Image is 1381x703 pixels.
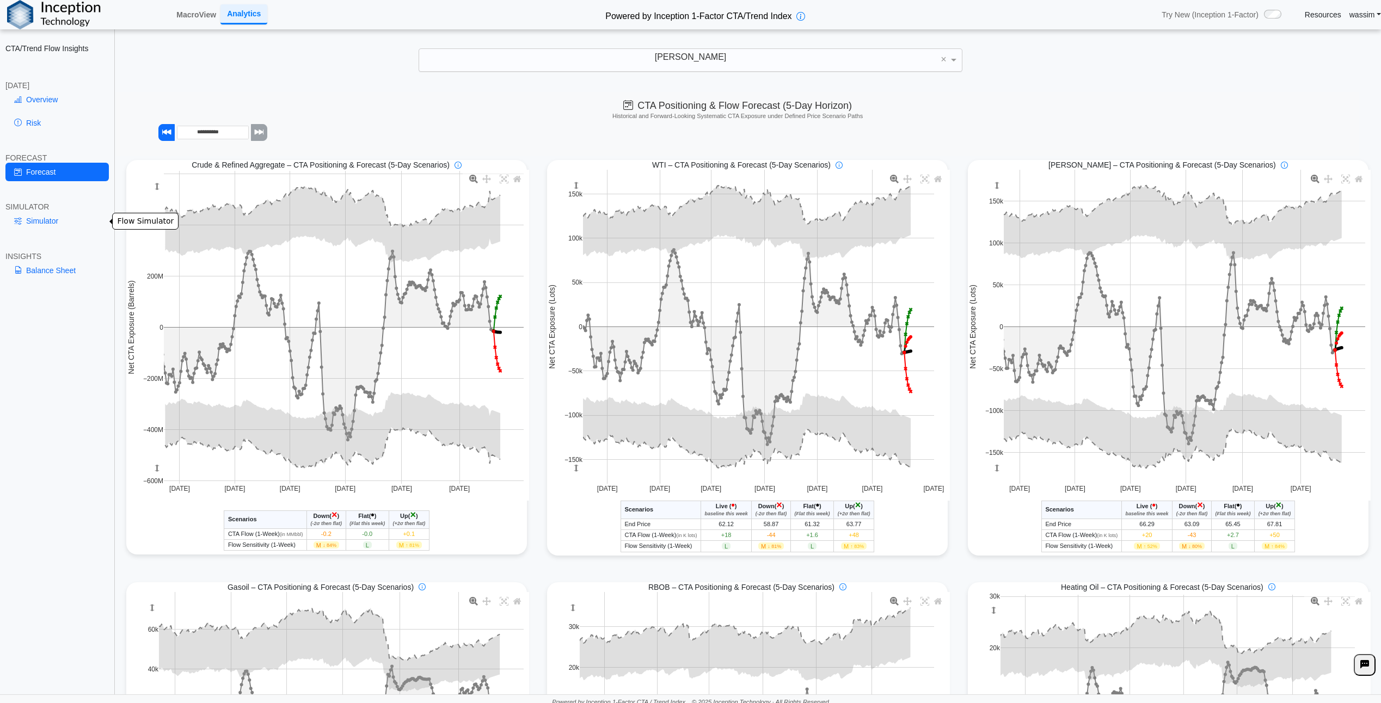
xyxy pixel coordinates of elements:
span: (in K lots) [676,533,697,538]
span: M [1134,542,1159,550]
span: M [1262,542,1287,550]
a: Analytics [220,4,267,24]
span: • [1152,499,1155,510]
span: -0.2 [321,531,332,537]
td: 65.45 [1211,519,1254,530]
a: Forecast [5,163,109,181]
img: info-icon.svg [839,583,846,590]
span: ↓ 80% [1188,544,1202,549]
span: Live ( ) [716,503,737,509]
span: 66.29 [1139,521,1155,527]
span: Heating Oil – CTA Positioning & Forecast (5-Day Scenarios) [1061,582,1263,592]
th: ( ) [346,510,389,528]
th: Scenarios [224,510,307,528]
span: M [841,542,867,550]
span: M [396,541,422,548]
img: info-icon.svg [1281,162,1288,169]
span: × [1276,499,1282,510]
span: -44 [767,532,776,538]
a: Balance Sheet [5,261,109,280]
i: (-2σ then flat) [756,511,787,516]
th: Scenarios [621,501,701,519]
span: • [816,499,819,510]
span: M [1179,542,1205,550]
span: ↓ 84% [323,542,336,548]
span: Down [313,513,329,519]
span: Try New (Inception 1-Factor) [1162,10,1259,20]
th: ( ) [790,501,833,519]
th: Scenarios [1041,501,1121,519]
span: Gasoil – CTA Positioning & Forecast (5-Day Scenarios) [228,582,414,592]
span: L [1229,542,1237,550]
th: ( ) [1211,501,1254,519]
h5: Historical and Forward-Looking Systematic CTA Exposure under Defined Price Scenario Paths [123,113,1352,120]
th: ( ) [306,510,346,528]
span: ↓ 81% [768,544,781,549]
span: × [1197,499,1203,510]
div: INSIGHTS [5,251,109,261]
span: Live ( ) [1137,503,1158,509]
a: Overview [5,90,109,109]
td: 63.77 [834,519,874,530]
h2: CTA/Trend Flow Insights [5,44,109,53]
span: WTI – CTA Positioning & Forecast (5-Day Scenarios) [652,160,831,170]
span: [PERSON_NAME] – CTA Positioning & Forecast (5-Day Scenarios) [1048,160,1276,170]
img: info-icon.svg [419,583,426,590]
span: Down [758,503,775,509]
span: Flat [1224,503,1235,509]
span: • [371,509,374,520]
span: Up [845,503,853,509]
span: ↑ 81% [406,542,419,548]
td: 61.32 [790,519,833,530]
td: 63.09 [1173,519,1212,530]
span: (in K lots) [1097,533,1118,538]
i: (+2σ then flat) [1259,511,1291,516]
span: (in MMbbl) [280,532,303,537]
span: Clear value [939,49,948,71]
i: (Flat this week) [349,521,385,526]
span: Crude & Refined Aggregate – CTA Positioning & Forecast (5-Day Scenarios) [192,160,450,170]
span: ↑ 84% [1271,544,1285,549]
span: -0.0 [362,531,372,537]
span: Flow Sensitivity (1-Week) [228,541,296,548]
a: Resources [1305,10,1341,20]
span: • [732,499,735,510]
span: • [1237,499,1240,510]
img: info-icon.svg [455,162,462,169]
span: +18 [721,532,732,538]
span: × [941,54,947,64]
i: (-2σ then flat) [1176,511,1207,516]
span: M [758,542,784,550]
th: ( ) [1173,501,1212,519]
th: ( ) [752,501,791,519]
span: CTA Flow (1-Week) [228,531,303,537]
span: End Price [624,521,650,527]
span: × [332,509,337,520]
th: ( ) [834,501,874,519]
a: wassim [1349,10,1381,20]
span: × [776,499,782,510]
input: Date [194,126,232,139]
span: Flow Sensitivity (1-Week) [624,542,692,549]
span: +20 [1142,532,1152,538]
i: (+2σ then flat) [838,511,870,516]
span: ↑ 52% [1144,544,1157,549]
span: RBOB – CTA Positioning & Forecast (5-Day Scenarios) [648,582,834,592]
span: L [722,542,731,550]
span: ↑ 83% [850,544,864,549]
span: M [314,541,339,548]
div: Flow Simulator [112,213,179,230]
a: Risk [5,114,109,132]
span: Up [1266,503,1274,509]
th: ( ) [1255,501,1295,519]
span: Down [1179,503,1195,509]
i: (-2σ then flat) [311,521,342,526]
span: L [808,542,817,550]
span: [PERSON_NAME] [655,52,727,61]
h2: Powered by Inception 1-Factor CTA/Trend Index [601,7,796,22]
th: ( ) [389,510,429,528]
span: +0.1 [403,531,415,537]
a: Simulator [5,212,109,230]
span: × [855,499,861,510]
i: (+2σ then flat) [392,521,425,526]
